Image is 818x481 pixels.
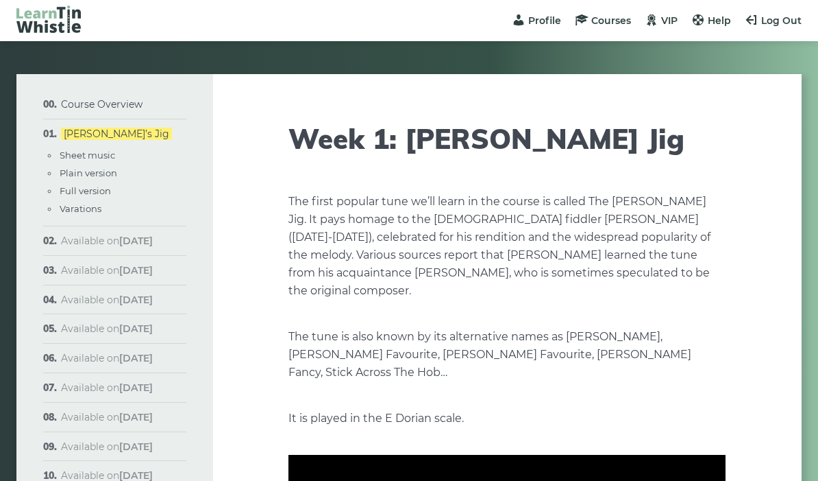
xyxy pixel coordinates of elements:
[61,128,172,140] a: [PERSON_NAME]’s Jig
[119,294,153,306] strong: [DATE]
[61,98,142,110] a: Course Overview
[645,14,678,27] a: VIP
[119,322,153,335] strong: [DATE]
[575,14,631,27] a: Courses
[288,328,726,382] p: The tune is also known by its alternative names as [PERSON_NAME], [PERSON_NAME] Favourite, [PERSO...
[119,411,153,423] strong: [DATE]
[61,235,153,247] span: Available on
[528,14,561,27] span: Profile
[745,14,802,27] a: Log Out
[661,14,678,27] span: VIP
[761,14,802,27] span: Log Out
[61,264,153,277] span: Available on
[288,410,726,427] p: It is played in the E Dorian scale.
[591,14,631,27] span: Courses
[708,14,731,27] span: Help
[61,352,153,364] span: Available on
[119,441,153,453] strong: [DATE]
[119,264,153,277] strong: [DATE]
[61,411,153,423] span: Available on
[288,193,726,300] p: The first popular tune we’ll learn in the course is called The [PERSON_NAME] Jig. It pays homage ...
[512,14,561,27] a: Profile
[691,14,731,27] a: Help
[119,352,153,364] strong: [DATE]
[61,441,153,453] span: Available on
[60,185,111,196] a: Full version
[61,382,153,394] span: Available on
[60,150,115,161] a: Sheet music
[61,322,153,335] span: Available on
[16,5,81,33] img: LearnTinWhistle.com
[61,294,153,306] span: Available on
[60,203,101,214] a: Varations
[119,382,153,394] strong: [DATE]
[119,235,153,247] strong: [DATE]
[60,167,117,178] a: Plain version
[288,122,726,155] h1: Week 1: [PERSON_NAME] Jig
